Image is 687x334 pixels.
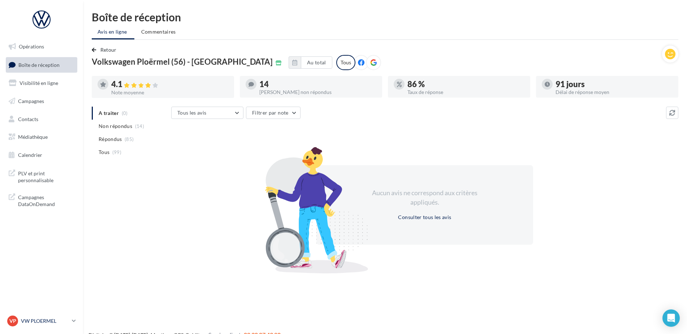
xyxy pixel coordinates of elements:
span: VP [9,317,16,325]
button: Retour [92,46,120,54]
a: Campagnes [4,94,79,109]
span: Contacts [18,116,38,122]
button: Tous les avis [171,107,243,119]
div: Taux de réponse [407,90,524,95]
button: Au total [289,56,332,69]
span: (85) [125,136,134,142]
span: Répondus [99,136,122,143]
div: 4.1 [111,80,228,89]
div: Aucun avis ne correspond aux critères appliqués. [363,188,487,207]
span: Visibilité en ligne [20,80,58,86]
a: Visibilité en ligne [4,76,79,91]
span: Tous [99,149,109,156]
span: Opérations [19,43,44,50]
span: Non répondus [99,123,132,130]
button: Filtrer par note [246,107,301,119]
span: Volkswagen Ploërmel (56) - [GEOGRAPHIC_DATA] [92,58,273,66]
span: Boîte de réception [18,61,60,68]
span: (14) [135,123,144,129]
span: Retour [100,47,117,53]
div: Note moyenne [111,90,228,95]
span: Campagnes DataOnDemand [18,192,74,208]
div: 14 [259,80,376,88]
span: Calendrier [18,152,42,158]
a: VP VW PLOERMEL [6,314,77,328]
span: Commentaires [141,29,176,35]
a: Opérations [4,39,79,54]
p: VW PLOERMEL [21,317,69,325]
span: PLV et print personnalisable [18,168,74,184]
a: PLV et print personnalisable [4,166,79,187]
div: Tous [336,55,355,70]
div: 86 % [407,80,524,88]
span: (99) [112,149,121,155]
div: Délai de réponse moyen [556,90,673,95]
a: Campagnes DataOnDemand [4,189,79,211]
div: [PERSON_NAME] non répondus [259,90,376,95]
span: Campagnes [18,98,44,104]
span: Tous les avis [177,110,207,116]
a: Médiathèque [4,129,79,145]
div: Open Intercom Messenger [662,309,680,327]
button: Consulter tous les avis [395,213,454,222]
button: Au total [301,56,332,69]
span: Médiathèque [18,134,48,140]
div: 91 jours [556,80,673,88]
a: Calendrier [4,147,79,163]
div: Boîte de réception [92,12,678,22]
a: Contacts [4,112,79,127]
a: Boîte de réception [4,57,79,73]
